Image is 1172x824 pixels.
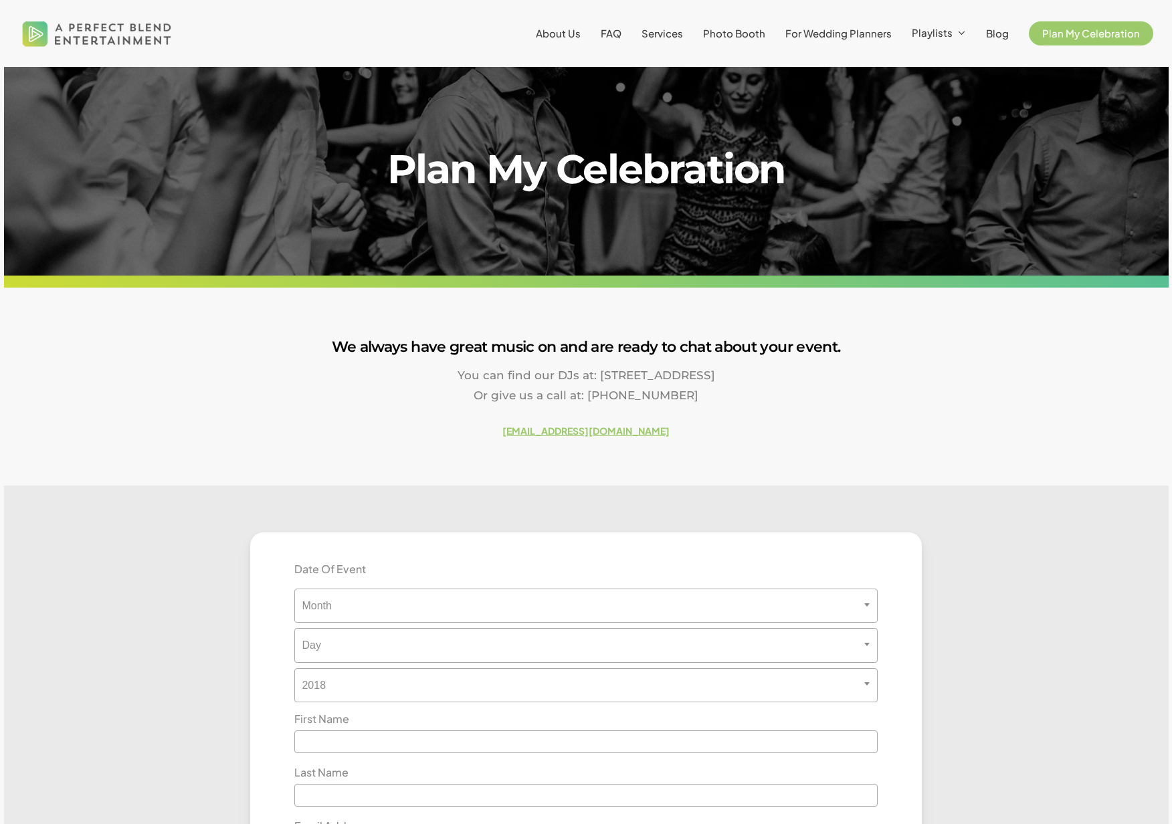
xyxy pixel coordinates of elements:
span: Blog [986,27,1009,39]
span: Photo Booth [703,27,765,39]
span: Month [295,599,876,612]
a: [EMAIL_ADDRESS][DOMAIN_NAME] [502,425,670,437]
span: Day [294,628,877,662]
span: 2018 [294,668,877,702]
label: Last Name [284,764,359,781]
h3: We always have great music on and are ready to chat about your event. [4,334,1169,360]
span: Month [294,589,877,623]
span: Services [642,27,683,39]
a: Blog [986,28,1009,39]
a: Plan My Celebration [1029,28,1153,39]
span: Or give us a call at: [PHONE_NUMBER] [474,389,698,402]
a: About Us [536,28,581,39]
a: Playlists [912,27,966,39]
label: First Name [284,711,359,727]
h1: Plan My Celebration [250,149,921,189]
span: About Us [536,27,581,39]
label: Date Of Event [284,561,376,577]
a: For Wedding Planners [785,28,892,39]
a: Services [642,28,683,39]
span: FAQ [601,27,621,39]
span: 2018 [295,679,876,692]
a: FAQ [601,28,621,39]
span: Plan My Celebration [1042,27,1140,39]
img: A Perfect Blend Entertainment [19,9,175,58]
span: Day [295,639,876,651]
span: Playlists [912,26,953,39]
span: You can find our DJs at: [STREET_ADDRESS] [458,369,715,382]
a: Photo Booth [703,28,765,39]
span: For Wedding Planners [785,27,892,39]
